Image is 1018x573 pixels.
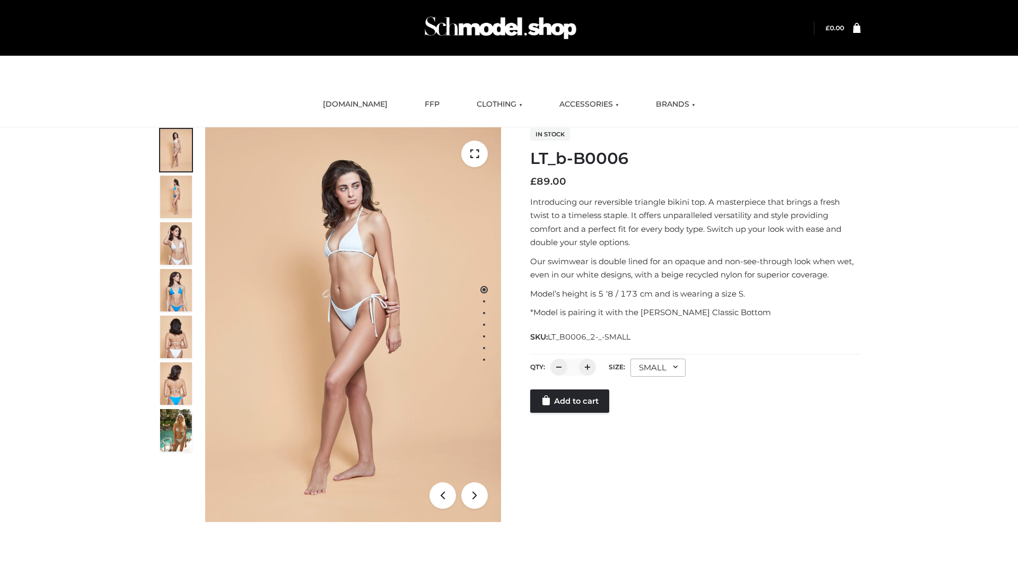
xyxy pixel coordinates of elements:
img: Arieltop_CloudNine_AzureSky2.jpg [160,409,192,452]
bdi: 89.00 [530,176,566,187]
img: ArielClassicBikiniTop_CloudNine_AzureSky_OW114ECO_2-scaled.jpg [160,176,192,218]
bdi: 0.00 [826,24,844,32]
label: Size: [609,363,625,371]
span: SKU: [530,331,631,343]
span: LT_B0006_2-_-SMALL [548,332,630,342]
img: ArielClassicBikiniTop_CloudNine_AzureSky_OW114ECO_1-scaled.jpg [160,129,192,171]
span: In stock [530,128,570,141]
img: ArielClassicBikiniTop_CloudNine_AzureSky_OW114ECO_3-scaled.jpg [160,222,192,265]
span: £ [530,176,537,187]
a: FFP [417,93,447,116]
img: ArielClassicBikiniTop_CloudNine_AzureSky_OW114ECO_4-scaled.jpg [160,269,192,311]
img: ArielClassicBikiniTop_CloudNine_AzureSky_OW114ECO_8-scaled.jpg [160,362,192,405]
p: Introducing our reversible triangle bikini top. A masterpiece that brings a fresh twist to a time... [530,195,861,249]
img: Schmodel Admin 964 [421,7,580,49]
span: £ [826,24,830,32]
p: Our swimwear is double lined for an opaque and non-see-through look when wet, even in our white d... [530,255,861,282]
a: ACCESSORIES [551,93,627,116]
a: Add to cart [530,389,609,413]
a: £0.00 [826,24,844,32]
img: ArielClassicBikiniTop_CloudNine_AzureSky_OW114ECO_1 [205,127,501,522]
a: BRANDS [648,93,703,116]
label: QTY: [530,363,545,371]
a: [DOMAIN_NAME] [315,93,396,116]
img: ArielClassicBikiniTop_CloudNine_AzureSky_OW114ECO_7-scaled.jpg [160,316,192,358]
h1: LT_b-B0006 [530,149,861,168]
p: Model’s height is 5 ‘8 / 173 cm and is wearing a size S. [530,287,861,301]
p: *Model is pairing it with the [PERSON_NAME] Classic Bottom [530,306,861,319]
div: SMALL [630,359,686,377]
a: CLOTHING [469,93,530,116]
